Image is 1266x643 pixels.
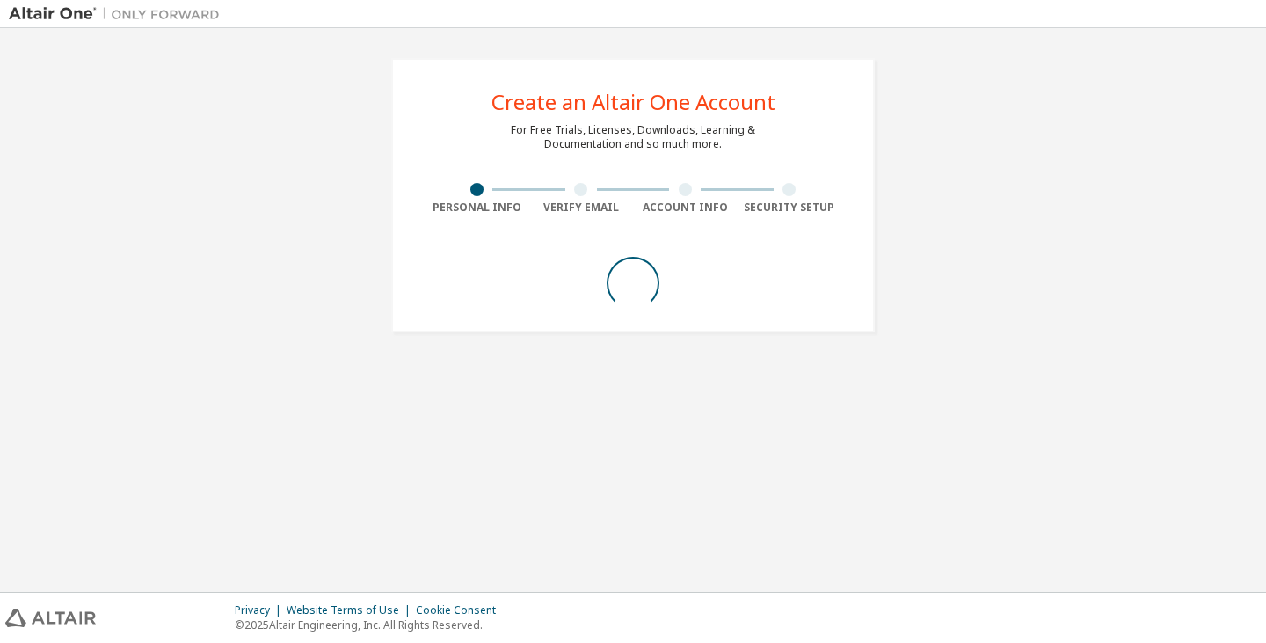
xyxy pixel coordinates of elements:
[529,201,634,215] div: Verify Email
[5,609,96,627] img: altair_logo.svg
[235,617,506,632] p: © 2025 Altair Engineering, Inc. All Rights Reserved.
[491,91,775,113] div: Create an Altair One Account
[633,201,738,215] div: Account Info
[416,603,506,617] div: Cookie Consent
[235,603,287,617] div: Privacy
[738,201,842,215] div: Security Setup
[287,603,416,617] div: Website Terms of Use
[9,5,229,23] img: Altair One
[511,123,755,151] div: For Free Trials, Licenses, Downloads, Learning & Documentation and so much more.
[425,201,529,215] div: Personal Info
